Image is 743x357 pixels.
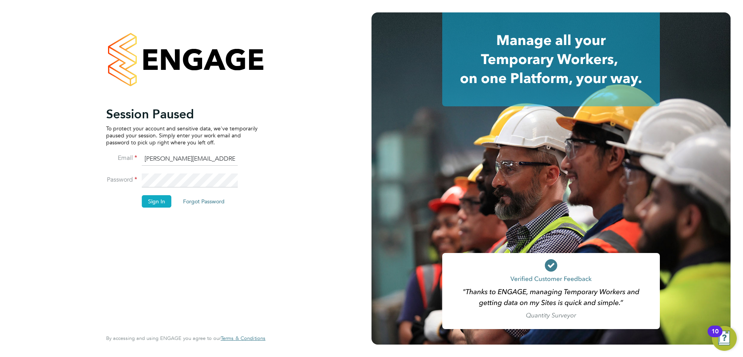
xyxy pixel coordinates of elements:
button: Sign In [142,195,171,208]
label: Email [106,154,137,162]
span: By accessing and using ENGAGE you agree to our [106,335,265,341]
span: Terms & Conditions [221,335,265,341]
div: 10 [712,331,719,341]
button: Open Resource Center, 10 new notifications [712,326,737,351]
input: Enter your work email... [142,152,238,166]
a: Terms & Conditions [221,335,265,341]
button: Forgot Password [177,195,231,208]
h2: Session Paused [106,106,258,122]
label: Password [106,176,137,184]
p: To protect your account and sensitive data, we've temporarily paused your session. Simply enter y... [106,125,258,146]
